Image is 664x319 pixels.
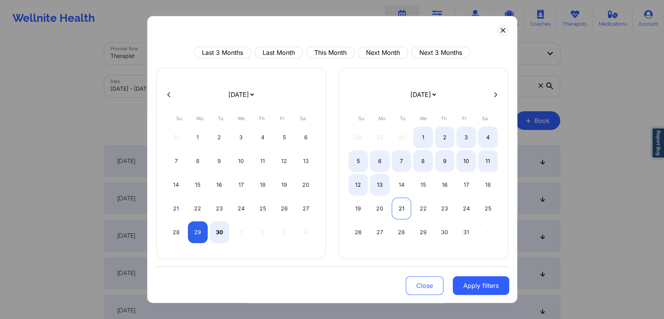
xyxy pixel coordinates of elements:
button: Last 3 Months [194,47,251,58]
div: Wed Sep 10 2025 [231,150,251,172]
div: Sat Sep 13 2025 [296,150,316,172]
div: Tue Oct 21 2025 [392,198,412,219]
div: Mon Oct 20 2025 [370,198,390,219]
div: Sat Oct 25 2025 [478,198,498,219]
abbr: Wednesday [238,116,245,121]
div: Sun Oct 12 2025 [349,174,368,196]
div: Fri Sep 05 2025 [274,126,294,148]
div: Tue Sep 02 2025 [210,126,230,148]
div: Fri Sep 12 2025 [274,150,294,172]
div: Wed Sep 24 2025 [231,198,251,219]
button: Last Month [254,47,303,58]
div: Thu Oct 09 2025 [435,150,455,172]
button: Apply filters [453,276,509,295]
abbr: Thursday [441,116,447,121]
div: Thu Sep 11 2025 [253,150,273,172]
button: Next 3 Months [411,47,470,58]
div: Fri Sep 26 2025 [274,198,294,219]
div: Mon Sep 29 2025 [188,221,208,243]
button: Close [406,276,443,295]
button: This Month [306,47,355,58]
div: Mon Oct 27 2025 [370,221,390,243]
div: Tue Oct 14 2025 [392,174,412,196]
div: Wed Oct 29 2025 [413,221,433,243]
div: Mon Sep 08 2025 [188,150,208,172]
div: Wed Oct 08 2025 [413,150,433,172]
div: Sat Oct 11 2025 [478,150,498,172]
div: Thu Sep 25 2025 [253,198,273,219]
div: Mon Sep 22 2025 [188,198,208,219]
div: Sat Sep 06 2025 [296,126,316,148]
div: Thu Oct 16 2025 [435,174,455,196]
div: Tue Sep 23 2025 [210,198,230,219]
div: Sun Sep 28 2025 [166,221,186,243]
div: Sat Sep 20 2025 [296,174,316,196]
div: Sat Sep 27 2025 [296,198,316,219]
div: Tue Sep 09 2025 [210,150,230,172]
div: Sun Oct 19 2025 [349,198,368,219]
abbr: Sunday [358,116,364,121]
div: Mon Sep 15 2025 [188,174,208,196]
div: Sun Sep 14 2025 [166,174,186,196]
div: Tue Sep 30 2025 [210,221,230,243]
div: Fri Sep 19 2025 [274,174,294,196]
div: Thu Sep 18 2025 [253,174,273,196]
div: Wed Sep 03 2025 [231,126,251,148]
div: Thu Oct 30 2025 [435,221,455,243]
div: Fri Oct 31 2025 [456,221,476,243]
div: Mon Oct 13 2025 [370,174,390,196]
div: Sat Oct 18 2025 [478,174,498,196]
div: Sun Sep 21 2025 [166,198,186,219]
div: Wed Oct 15 2025 [413,174,433,196]
div: Tue Sep 16 2025 [210,174,230,196]
abbr: Saturday [300,116,306,121]
abbr: Friday [280,116,285,121]
div: Wed Oct 01 2025 [413,126,433,148]
abbr: Monday [378,116,385,121]
div: Tue Oct 28 2025 [392,221,412,243]
abbr: Sunday [176,116,182,121]
div: Tue Oct 07 2025 [392,150,412,172]
div: Wed Sep 17 2025 [231,174,251,196]
abbr: Monday [196,116,203,121]
div: Sun Oct 05 2025 [349,150,368,172]
div: Thu Oct 23 2025 [435,198,455,219]
div: Sun Sep 07 2025 [166,150,186,172]
abbr: Tuesday [400,116,405,121]
div: Fri Oct 17 2025 [456,174,476,196]
div: Fri Oct 03 2025 [456,126,476,148]
div: Fri Oct 10 2025 [456,150,476,172]
abbr: Friday [462,116,467,121]
div: Thu Sep 04 2025 [253,126,273,148]
abbr: Tuesday [218,116,223,121]
abbr: Saturday [482,116,488,121]
div: Sun Oct 26 2025 [349,221,368,243]
div: Mon Sep 01 2025 [188,126,208,148]
div: Mon Oct 06 2025 [370,150,390,172]
div: Fri Oct 24 2025 [456,198,476,219]
div: Thu Oct 02 2025 [435,126,455,148]
div: Wed Oct 22 2025 [413,198,433,219]
div: Sat Oct 04 2025 [478,126,498,148]
abbr: Thursday [259,116,265,121]
abbr: Wednesday [420,116,427,121]
button: Next Month [358,47,408,58]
